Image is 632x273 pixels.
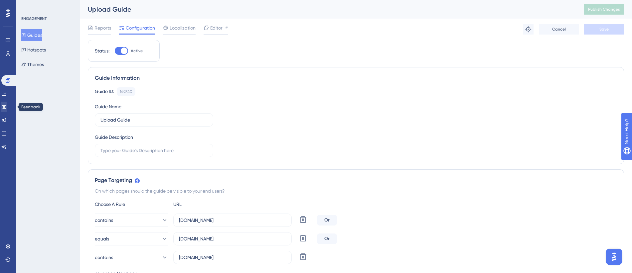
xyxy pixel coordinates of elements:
[95,200,168,208] div: Choose A Rule
[95,187,617,195] div: On which pages should the guide be visible to your end users?
[604,247,624,267] iframe: UserGuiding AI Assistant Launcher
[95,103,121,111] div: Guide Name
[179,217,286,224] input: yourwebsite.com/path
[317,233,337,244] div: Or
[94,24,111,32] span: Reports
[584,4,624,15] button: Publish Changes
[210,24,223,32] span: Editor
[95,133,133,141] div: Guide Description
[179,235,286,242] input: yourwebsite.com/path
[599,27,609,32] span: Save
[95,216,113,224] span: contains
[584,24,624,35] button: Save
[21,16,47,21] div: ENGAGEMENT
[21,58,44,70] button: Themes
[88,5,567,14] div: Upload Guide
[131,48,143,53] span: Active
[588,7,620,12] span: Publish Changes
[95,251,168,264] button: contains
[95,235,109,243] span: equals
[317,215,337,226] div: Or
[552,27,566,32] span: Cancel
[179,254,286,261] input: yourwebsite.com/path
[120,89,132,94] div: 149340
[173,200,246,208] div: URL
[95,253,113,261] span: contains
[100,147,208,154] input: Type your Guide’s Description here
[21,44,46,56] button: Hotspots
[95,47,109,55] div: Status:
[170,24,196,32] span: Localization
[126,24,155,32] span: Configuration
[95,232,168,245] button: equals
[95,74,617,82] div: Guide Information
[21,29,42,41] button: Guides
[95,87,114,96] div: Guide ID:
[95,176,617,184] div: Page Targeting
[539,24,579,35] button: Cancel
[16,2,42,10] span: Need Help?
[100,116,208,124] input: Type your Guide’s Name here
[95,214,168,227] button: contains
